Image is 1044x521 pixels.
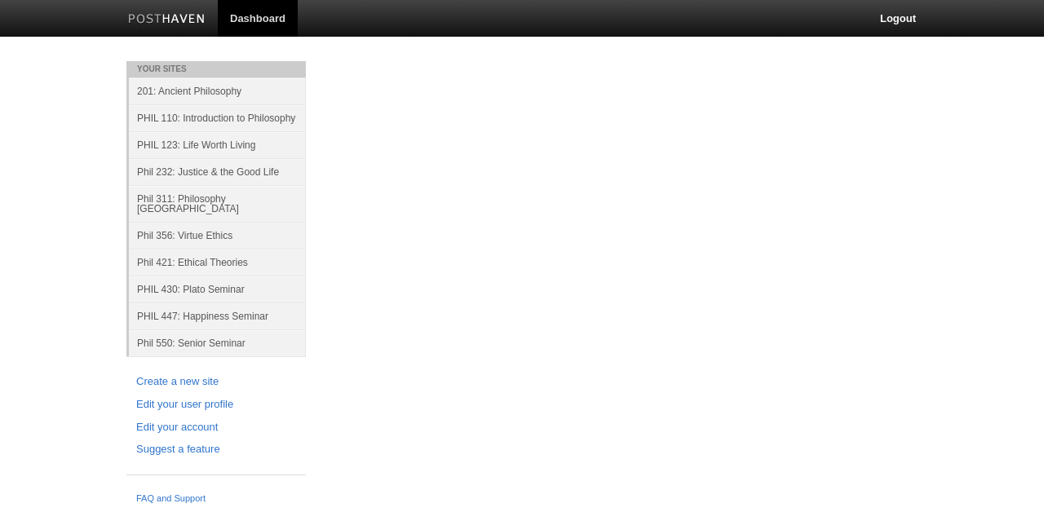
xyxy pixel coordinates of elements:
[129,329,306,356] a: Phil 550: Senior Seminar
[129,276,306,302] a: PHIL 430: Plato Seminar
[129,249,306,276] a: Phil 421: Ethical Theories
[136,373,296,391] a: Create a new site
[126,61,306,77] li: Your Sites
[129,77,306,104] a: 201: Ancient Philosophy
[129,158,306,185] a: Phil 232: Justice & the Good Life
[128,14,206,26] img: Posthaven-bar
[129,185,306,222] a: Phil 311: Philosophy [GEOGRAPHIC_DATA]
[129,222,306,249] a: Phil 356: Virtue Ethics
[136,396,296,413] a: Edit your user profile
[129,131,306,158] a: PHIL 123: Life Worth Living
[136,419,296,436] a: Edit your account
[136,492,296,506] a: FAQ and Support
[129,104,306,131] a: PHIL 110: Introduction to Philosophy
[129,302,306,329] a: PHIL 447: Happiness Seminar
[136,441,296,458] a: Suggest a feature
